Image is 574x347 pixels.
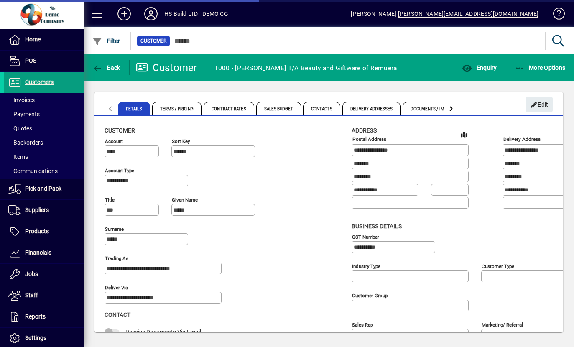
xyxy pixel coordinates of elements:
span: Back [92,64,120,71]
button: Profile [138,6,164,21]
button: Filter [90,33,122,48]
a: Quotes [4,121,84,135]
span: Settings [25,334,46,341]
span: Financials [25,249,51,256]
span: POS [25,57,36,64]
a: Jobs [4,264,84,285]
a: Suppliers [4,200,84,221]
span: Payments [8,111,40,117]
a: Invoices [4,93,84,107]
app-page-header-button: Back [84,60,130,75]
span: Contact [105,311,130,318]
mat-label: Deliver via [105,285,128,291]
mat-label: Customer group [352,292,388,298]
a: Reports [4,306,84,327]
span: Address [352,127,377,134]
mat-label: Account [105,138,123,144]
mat-label: Title [105,197,115,203]
button: Back [90,60,122,75]
span: More Options [515,64,566,71]
mat-label: Industry type [352,263,380,269]
span: Contract Rates [204,102,254,115]
span: Home [25,36,41,43]
span: Documents / Images [403,102,463,115]
a: Items [4,150,84,164]
div: Customer [136,61,197,74]
mat-label: Surname [105,226,124,232]
span: Reports [25,313,46,320]
span: Items [8,153,28,160]
a: Pick and Pack [4,179,84,199]
span: Staff [25,292,38,299]
a: Knowledge Base [547,2,564,29]
div: [PERSON_NAME] [351,7,538,20]
mat-label: Customer type [482,263,514,269]
a: Staff [4,285,84,306]
a: POS [4,51,84,71]
a: Communications [4,164,84,178]
mat-label: Trading as [105,255,128,261]
mat-label: GST Number [352,234,379,240]
a: Payments [4,107,84,121]
a: Financials [4,242,84,263]
div: 1000 - [PERSON_NAME] T/A Beauty and Giftware of Remuera [214,61,397,75]
span: Contacts [303,102,340,115]
span: Terms / Pricing [152,102,202,115]
span: Customer [105,127,135,134]
span: Communications [8,168,58,174]
button: More Options [513,60,568,75]
div: HS Build LTD - DEMO CG [164,7,228,20]
span: Business details [352,223,402,230]
span: Sales Budget [256,102,301,115]
span: Invoices [8,97,35,103]
a: Products [4,221,84,242]
span: Customers [25,79,54,85]
span: Delivery Addresses [342,102,401,115]
span: Details [118,102,150,115]
span: Backorders [8,139,43,146]
span: Receive Documents Via Email [125,329,201,335]
mat-label: Account Type [105,168,134,173]
a: View on map [457,128,471,141]
span: Enquiry [462,64,497,71]
mat-label: Sales rep [352,321,373,327]
span: Products [25,228,49,235]
mat-label: Marketing/ Referral [482,321,523,327]
mat-label: Given name [172,197,198,203]
a: Home [4,29,84,50]
span: Jobs [25,270,38,277]
span: Pick and Pack [25,185,61,192]
span: Quotes [8,125,32,132]
mat-label: Sort key [172,138,190,144]
span: Filter [92,38,120,44]
button: Enquiry [460,60,499,75]
button: Add [111,6,138,21]
span: Customer [140,37,166,45]
button: Edit [526,97,553,112]
span: Suppliers [25,207,49,213]
a: Backorders [4,135,84,150]
span: Edit [531,98,548,112]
